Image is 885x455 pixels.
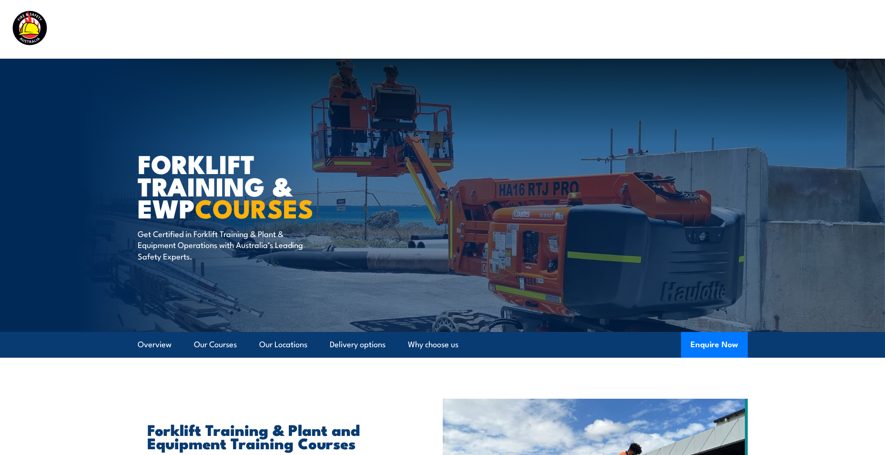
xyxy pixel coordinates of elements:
[138,228,312,261] p: Get Certified in Forklift Training & Plant & Equipment Operations with Australia’s Leading Safety...
[195,187,314,227] strong: COURSES
[637,17,672,42] a: About Us
[408,332,458,357] a: Why choose us
[810,17,840,42] a: Contact
[147,423,399,449] h2: Forklift Training & Plant and Equipment Training Courses
[138,332,172,357] a: Overview
[138,152,373,219] h1: Forklift Training & EWP
[503,17,616,42] a: Emergency Response Services
[418,17,482,42] a: Course Calendar
[194,332,237,357] a: Our Courses
[259,332,307,357] a: Our Locations
[735,17,789,42] a: Learner Portal
[681,332,748,358] button: Enquire Now
[330,332,386,357] a: Delivery options
[367,17,397,42] a: Courses
[693,17,714,42] a: News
